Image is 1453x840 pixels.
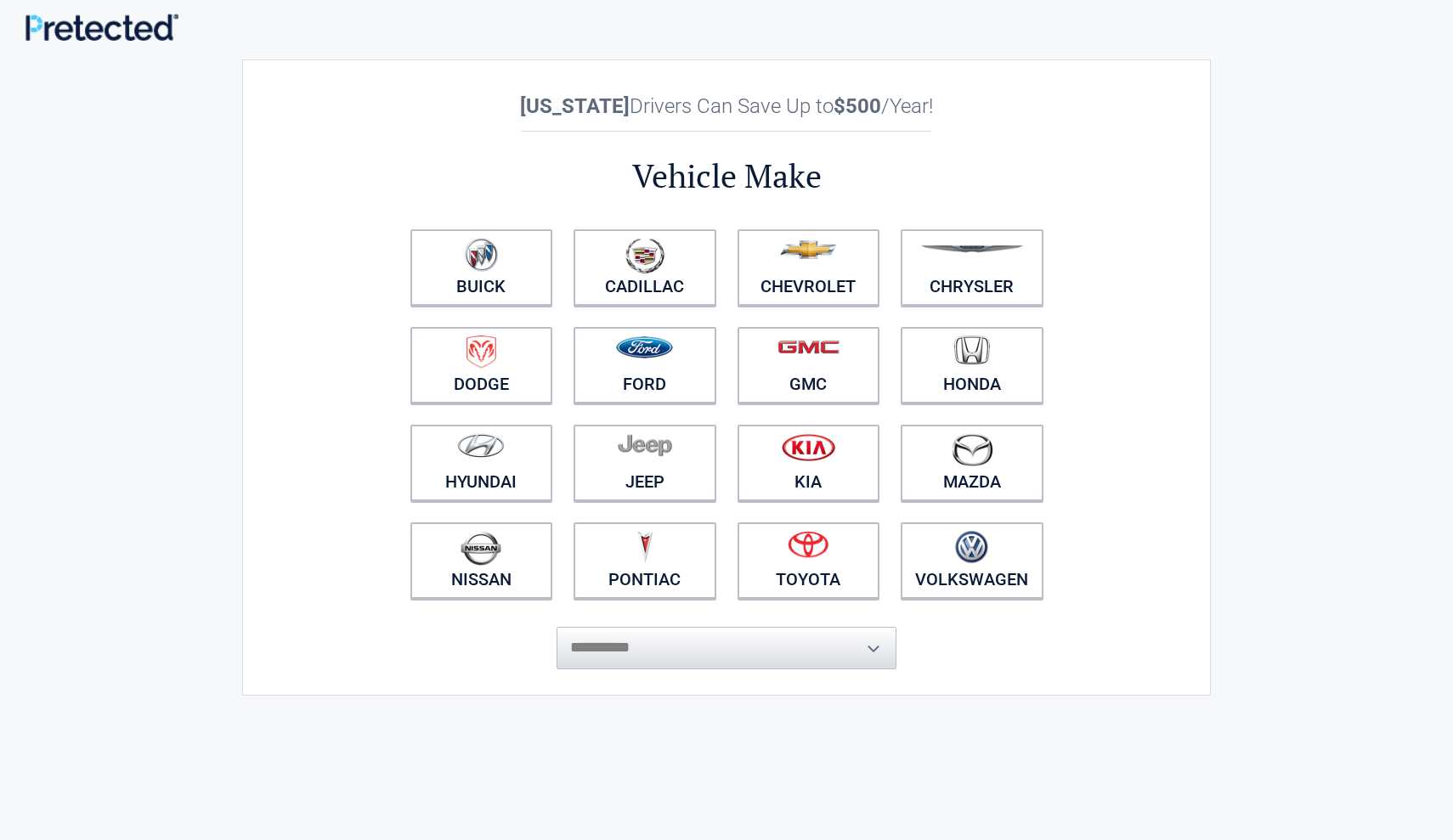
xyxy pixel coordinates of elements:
[399,155,1054,198] h2: Vehicle Make
[465,238,498,272] img: buick
[636,531,653,563] img: pontiac
[574,327,716,403] a: Ford
[574,229,716,306] a: Cadillac
[738,522,880,599] a: Toyota
[954,335,990,365] img: honda
[625,238,664,273] img: cadillac
[618,433,672,457] img: jeep
[738,425,880,501] a: Kia
[520,94,630,118] b: [US_STATE]
[901,425,1043,501] a: Mazda
[951,433,993,466] img: mazda
[901,522,1043,599] a: Volkswagen
[410,229,553,306] a: Buick
[901,229,1043,306] a: Chrysler
[780,240,837,259] img: chevrolet
[738,229,880,306] a: Chevrolet
[777,340,840,354] img: gmc
[574,522,716,599] a: Pontiac
[410,522,553,599] a: Nissan
[466,335,496,369] img: dodge
[410,425,553,501] a: Hyundai
[410,327,553,403] a: Dodge
[738,327,880,403] a: GMC
[457,433,505,458] img: hyundai
[901,327,1043,403] a: Honda
[25,14,178,42] img: Main Logo
[782,433,835,461] img: kia
[616,336,673,358] img: ford
[574,425,716,501] a: Jeep
[461,531,501,566] img: nissan
[834,94,881,118] b: $500
[399,94,1054,118] h2: Drivers Can Save Up to /Year
[788,531,828,558] img: toyota
[955,531,988,564] img: volkswagen
[920,245,1024,253] img: chrysler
